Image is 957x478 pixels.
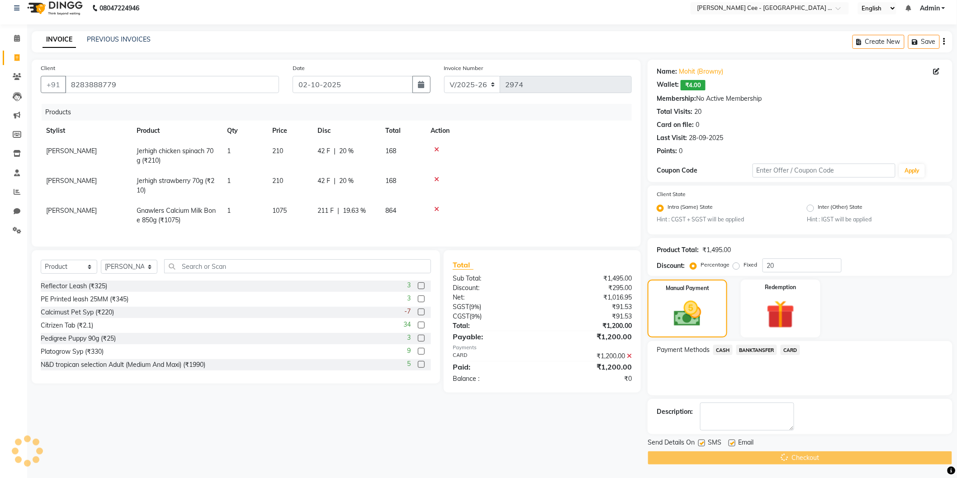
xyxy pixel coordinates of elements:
div: ₹1,495.00 [542,274,639,283]
div: Calcimust Pet Syp (₹220) [41,308,114,317]
a: INVOICE [43,32,76,48]
span: 1 [227,147,231,155]
span: 19.63 % [343,206,366,216]
div: ₹1,016.95 [542,293,639,302]
div: Wallet: [657,80,679,90]
span: 168 [385,147,396,155]
span: 1 [227,177,231,185]
div: Points: [657,146,677,156]
label: Percentage [701,261,730,269]
button: +91 [41,76,66,93]
span: 20 % [339,146,354,156]
div: Membership: [657,94,696,103]
span: 211 F [317,206,334,216]
span: | [334,176,336,186]
div: ₹91.53 [542,302,639,312]
div: Description: [657,407,693,417]
span: Gnawlers Calcium Milk Bone 850g (₹1075) [137,206,216,224]
div: Products [42,104,639,121]
span: 864 [385,206,396,215]
div: No Active Membership [657,94,943,103]
a: Mohit (Browny) [679,67,723,76]
span: 42 F [317,146,330,156]
input: Enter Offer / Coupon Code [753,164,896,178]
span: Email [738,438,753,449]
div: ₹1,200.00 [542,351,639,361]
div: Name: [657,67,677,76]
span: 168 [385,177,396,185]
span: CGST [453,312,469,320]
th: Stylist [41,121,131,141]
div: 20 [694,107,701,117]
label: Manual Payment [666,284,709,292]
span: 9% [471,303,479,310]
button: Apply [899,164,925,178]
span: | [334,146,336,156]
div: Total: [446,321,542,331]
div: Reflector Leash (₹325) [41,281,107,291]
th: Product [131,121,222,141]
span: 3 [407,333,411,342]
span: 3 [407,281,411,290]
span: ₹4.00 [681,80,706,90]
small: Hint : CGST + SGST will be applied [657,216,793,224]
div: ₹1,495.00 [702,245,731,255]
span: CASH [713,345,733,355]
div: ₹1,200.00 [542,331,639,342]
input: Search or Scan [164,259,431,273]
button: Save [908,35,940,49]
div: Pedigree Puppy 90g (₹25) [41,334,116,343]
div: Total Visits: [657,107,692,117]
th: Qty [222,121,267,141]
div: Citrizen Tab (₹2.1) [41,321,93,330]
div: ₹0 [542,374,639,384]
label: Intra (Same) State [668,203,713,214]
span: 1 [227,206,231,215]
span: [PERSON_NAME] [46,147,97,155]
th: Total [380,121,425,141]
div: Discount: [657,261,685,271]
span: Total [453,260,474,270]
small: Hint : IGST will be applied [807,216,943,224]
div: Paid: [446,361,542,372]
span: 210 [272,147,283,155]
div: Payments [453,344,632,351]
div: Discount: [446,283,542,293]
th: Price [267,121,312,141]
div: ( ) [446,302,542,312]
div: Sub Total: [446,274,542,283]
div: 0 [679,146,682,156]
span: BANKTANSFER [736,345,777,355]
button: Create New [853,35,905,49]
img: _gift.svg [758,297,804,332]
label: Date [293,64,305,72]
div: Net: [446,293,542,302]
div: Last Visit: [657,133,687,143]
label: Fixed [744,261,757,269]
th: Action [425,121,632,141]
div: CARD [446,351,542,361]
span: Payment Methods [657,345,710,355]
a: PREVIOUS INVOICES [87,35,151,43]
label: Redemption [765,283,796,291]
div: PE Printed leash 25MM (₹345) [41,295,128,304]
span: CARD [781,345,800,355]
label: Client [41,64,55,72]
span: | [337,206,339,216]
div: Payable: [446,331,542,342]
span: 9 [407,346,411,356]
div: 0 [696,120,699,130]
span: SMS [708,438,721,449]
span: Jerhigh chicken spinach 70g (₹210) [137,147,213,164]
label: Client State [657,190,686,198]
div: ₹91.53 [542,312,639,321]
span: 9% [471,313,480,320]
span: -7 [404,307,411,316]
th: Disc [312,121,380,141]
span: [PERSON_NAME] [46,177,97,185]
span: Admin [920,4,940,13]
span: Jerhigh strawberry 70g (₹210) [137,177,214,194]
div: Product Total: [657,245,699,255]
span: 210 [272,177,283,185]
input: Search by Name/Mobile/Email/Code [65,76,279,93]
